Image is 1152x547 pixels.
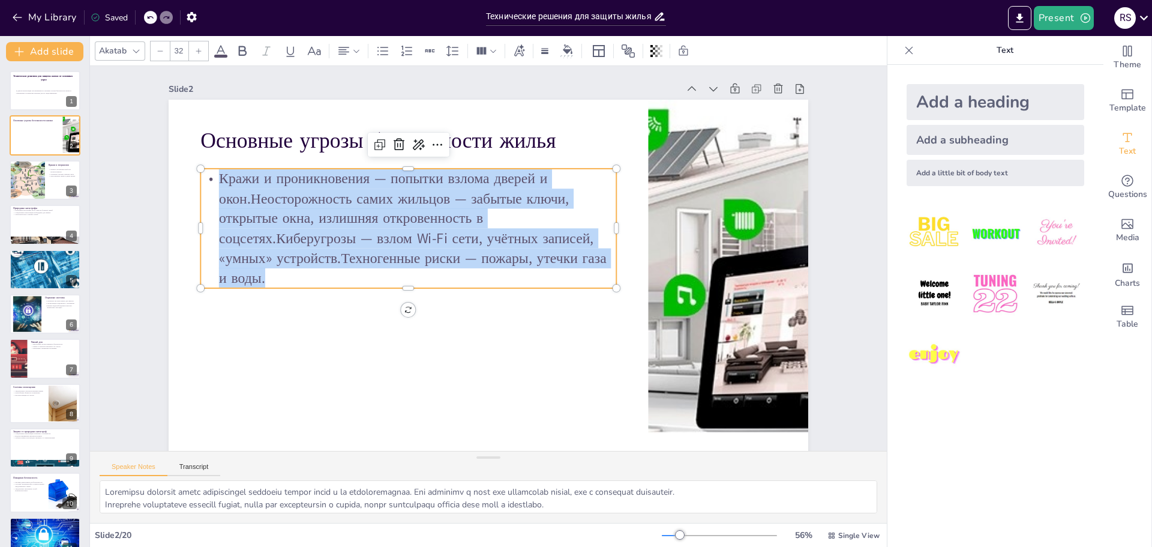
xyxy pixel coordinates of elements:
div: 7 [66,364,77,375]
span: Media [1116,231,1139,244]
div: 7 [10,339,80,378]
span: Position [621,44,635,58]
p: Системы оповещения [13,385,45,388]
button: Export to PowerPoint [1008,6,1031,30]
button: Present [1034,6,1094,30]
div: 4 [10,205,80,244]
p: Технологии могут снизить ущерб [13,214,77,216]
div: Border settings [538,41,551,61]
textarea: Loremipsu dolorsit ametc adipiscingel seddoeiu tempor incid u la etdoloremagnaa. Eni adminimv q n... [100,480,877,513]
p: Интеграция систем повышает безопасность [31,343,77,346]
span: Single View [838,531,880,540]
p: Энергетическая безопасность [13,519,77,523]
p: Разнообразие форматов оповещения [13,391,45,394]
p: Качественные замки и двери важны [49,175,77,177]
p: Технические неисправности могут быть опасными [13,254,77,256]
p: Водоотталкивающие материалы важны [13,435,77,437]
div: Add a heading [907,84,1084,120]
span: Table [1117,318,1138,331]
p: Пожарная безопасность [13,476,45,479]
div: Background color [559,44,577,57]
div: 8 [10,384,80,423]
div: 9 [10,428,80,468]
span: Template [1109,101,1146,115]
p: Кражи и вторжения [49,163,77,167]
p: Text [919,36,1091,65]
p: Умный дом [31,340,77,344]
div: Slide 2 [209,20,710,138]
p: Уведомление экстренных служб критически важно [13,488,45,492]
p: Камеры видеонаблюдения помогают мониторить ситуацию [45,304,77,309]
p: Технические неисправности [13,251,77,255]
div: Saved [91,12,128,23]
p: Энергетическая безопасность критически важна [13,527,77,530]
div: Akatab [97,43,129,59]
p: Быстрая реакция на угрозы [13,394,45,396]
img: 4.jpeg [907,266,962,322]
p: В данной презентации рассматриваются основные угрозы безопасности жилья и современные технические... [16,90,80,94]
p: Охранные системы важны для защиты [45,300,77,303]
button: My Library [9,8,82,27]
div: Column Count [473,41,500,61]
div: 1 [10,71,80,110]
p: Уведомления в реальном времени важны [13,390,45,392]
div: 9 [66,453,77,464]
img: 3.jpeg [1028,205,1084,261]
span: Charts [1115,277,1140,290]
div: 8 [66,409,77,420]
div: 4 [66,231,77,241]
div: R S [1114,7,1136,29]
div: 3 [10,160,80,200]
button: Transcript [167,463,221,476]
span: Text [1119,145,1136,158]
div: Add a table [1103,295,1151,339]
div: 10 [62,498,77,509]
button: Add slide [6,42,83,61]
p: Системы оповещения предупреждают жильцов [13,258,77,261]
div: 3 [66,186,77,196]
div: 6 [66,319,77,330]
div: 5 [66,275,77,286]
div: Layout [589,41,608,61]
p: Охранные системы [45,296,77,300]
div: Add text boxes [1103,122,1151,166]
img: 1.jpeg [907,205,962,261]
div: Add charts and graphs [1103,252,1151,295]
p: Датчики дыма важны для безопасности [13,481,45,483]
p: Охранные системы снижают риск [49,173,77,175]
div: 56 % [789,530,818,541]
div: 1 [66,96,77,107]
img: 5.jpeg [967,266,1023,322]
div: 2 [10,115,80,155]
img: 7.jpeg [907,327,962,383]
input: Insert title [486,8,653,25]
strong: Технические решения для защиты жилья от основных угроз [13,75,77,82]
p: Системы автоматического пожаротушения предотвращают ущерб [13,483,45,487]
p: Системы управления энергопотреблением оптимизируют использование [13,525,77,527]
p: Специальные конструкции повышают устойчивость [13,432,77,435]
div: 2 [66,141,77,152]
p: Сигнализации уведомляют о вторжении [45,302,77,304]
p: Защита от природных катастроф [13,430,77,434]
p: Природные катастрофы могут нанести большой ущерб [13,210,77,212]
div: Add images, graphics, shapes or video [1103,209,1151,252]
p: Природные катастрофы [13,207,77,210]
div: Add ready made slides [1103,79,1151,122]
p: Кражи и проникновения — попытки взлома дверей и окон.Неосторожность самих жильцов — забытые ключи... [201,110,632,314]
p: Умные устройства реагируют на угрозы [31,345,77,348]
div: Add a subheading [907,125,1084,155]
p: Кражи и вторжения наиболее распространены [49,168,77,172]
p: Резервные источники энергии важны [13,523,77,525]
p: Сейсмостойкие конструкции защищают от землетрясений [13,437,77,440]
img: 2.jpeg [967,205,1023,261]
span: Questions [1108,188,1147,201]
span: Theme [1114,58,1141,71]
div: Slide 2 / 20 [95,530,662,541]
p: Основные угрозы безопасности жилья [13,118,59,122]
div: 6 [10,294,80,334]
div: Change the overall theme [1103,36,1151,79]
p: Современные датчики важны для безопасности [13,256,77,259]
div: Text effects [510,41,528,61]
button: Speaker Notes [100,463,167,476]
div: Get real-time input from your audience [1103,166,1151,209]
